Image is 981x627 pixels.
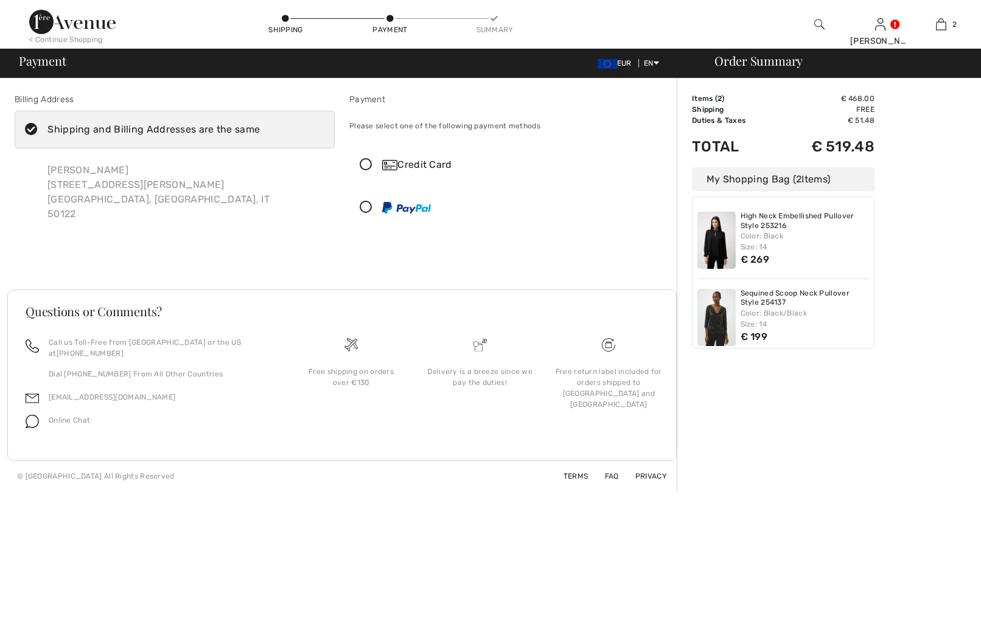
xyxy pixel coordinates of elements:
[47,122,260,137] div: Shipping and Billing Addresses are the same
[49,369,272,379] p: Dial [PHONE_NUMBER] From All Other Countries
[644,59,659,68] span: EN
[598,59,637,68] span: EUR
[700,55,974,67] div: Order Summary
[372,24,408,35] div: Payment
[796,173,801,185] span: 2
[26,415,39,428] img: chat
[19,55,66,67] span: Payment
[49,337,272,359] p: Call us Toll-Free from [GEOGRAPHIC_DATA] or the US at
[952,19,957,30] span: 2
[741,212,870,230] a: High Neck Embellished Pullover Style 253216
[29,34,103,45] div: < Continue Shopping
[38,153,279,231] div: [PERSON_NAME] [STREET_ADDRESS][PERSON_NAME] [GEOGRAPHIC_DATA], [GEOGRAPHIC_DATA], IT 50122
[296,366,406,388] div: Free shipping on orders over €130
[15,93,335,106] div: Billing Address
[268,24,304,35] div: Shipping
[49,416,90,424] span: Online Chat
[382,160,397,170] img: Credit Card
[29,10,116,34] img: 1ère Avenue
[590,472,619,480] a: FAQ
[850,35,910,47] div: [PERSON_NAME]
[554,366,663,410] div: Free return label included for orders shipped to [GEOGRAPHIC_DATA] and [GEOGRAPHIC_DATA]
[349,93,669,106] div: Payment
[775,126,875,167] td: € 519.48
[17,471,175,482] div: © [GEOGRAPHIC_DATA] All Rights Reserved
[473,338,487,352] img: Delivery is a breeze since we pay the duties!
[549,472,588,480] a: Terms
[477,24,513,35] div: Summary
[349,111,669,141] div: Please select one of the following payment methods
[902,591,969,621] iframe: Opens a widget where you can chat to one of our agents
[775,115,875,126] td: € 51.48
[425,366,535,388] div: Delivery is a breeze since we pay the duties!
[602,338,615,352] img: Free shipping on orders over &#8364;130
[692,126,775,167] td: Total
[692,115,775,126] td: Duties & Taxes
[741,230,870,252] div: Color: Black Size: 14
[26,305,658,317] h3: Questions or Comments?
[741,289,870,308] a: Sequined Scoop Neck Pullover Style 254137
[717,94,722,103] span: 2
[741,254,770,265] span: € 269
[382,158,661,172] div: Credit Card
[697,212,736,269] img: High Neck Embellished Pullover Style 253216
[621,472,667,480] a: Privacy
[875,18,885,30] a: Sign In
[382,202,431,213] img: PayPal
[692,104,775,115] td: Shipping
[598,59,617,69] img: Euro
[741,308,870,330] div: Color: Black/Black Size: 14
[49,393,175,401] a: [EMAIL_ADDRESS][DOMAIN_NAME]
[875,17,885,32] img: My Info
[57,349,124,358] a: [PHONE_NUMBER]
[692,93,775,104] td: Items ( )
[344,338,358,352] img: Free shipping on orders over &#8364;130
[26,392,39,405] img: email
[692,167,875,192] div: My Shopping Bag ( Items)
[814,17,825,32] img: search the website
[697,289,736,346] img: Sequined Scoop Neck Pullover Style 254137
[775,104,875,115] td: Free
[26,339,39,353] img: call
[775,93,875,104] td: € 468.00
[741,331,768,342] span: € 199
[936,17,946,32] img: My Bag
[911,17,971,32] a: 2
